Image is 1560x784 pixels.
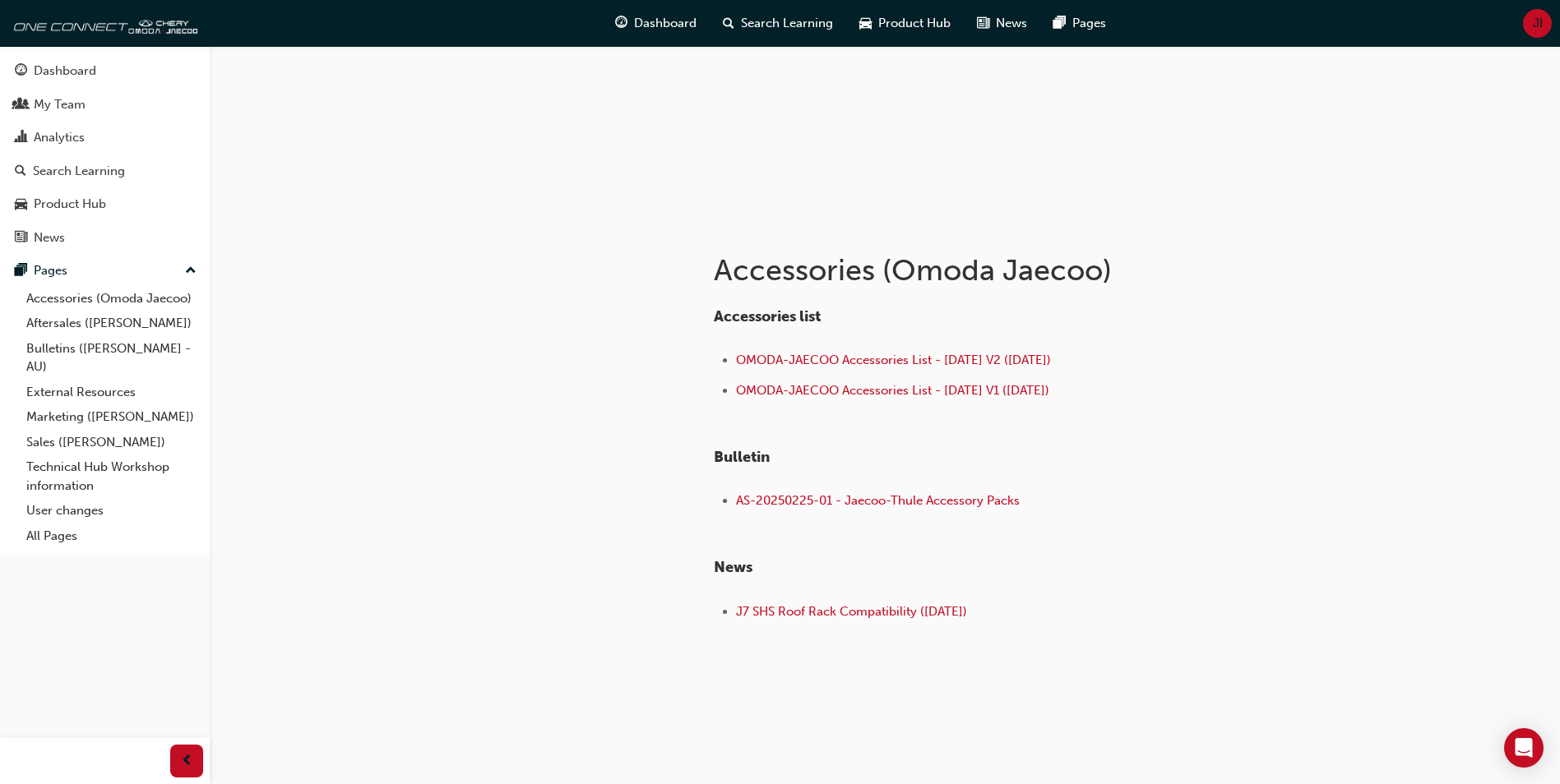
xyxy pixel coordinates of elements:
span: pages-icon [15,264,27,279]
a: Marketing ([PERSON_NAME]) [20,404,203,430]
a: J7 SHS Roof Rack Compatibility ([DATE]) [736,604,967,619]
span: people-icon [15,98,27,113]
a: Dashboard [7,56,203,86]
div: My Team [34,95,86,114]
span: search-icon [723,13,734,34]
a: Product Hub [7,189,203,219]
div: Dashboard [34,62,96,81]
div: News [34,228,65,247]
span: JI [1533,14,1543,33]
span: News [996,14,1027,33]
span: Accessories list [714,307,821,325]
span: chart-icon [15,131,27,145]
span: guage-icon [615,13,627,34]
div: Open Intercom Messenger [1504,728,1544,768]
span: car-icon [859,13,872,34]
img: oneconnect [8,7,197,39]
a: news-iconNews [964,7,1040,40]
div: Pages [34,261,67,280]
a: All Pages [20,523,203,549]
span: news-icon [15,231,27,246]
a: search-iconSearch Learning [710,7,846,40]
span: ​News [714,558,752,576]
span: search-icon [15,164,26,179]
span: Bulletin [714,448,770,466]
a: News [7,223,203,253]
span: prev-icon [181,751,193,772]
span: Product Hub [878,14,951,33]
a: External Resources [20,380,203,405]
a: Bulletins ([PERSON_NAME] - AU) [20,336,203,380]
a: car-iconProduct Hub [846,7,964,40]
h1: Accessories (Omoda Jaecoo) [714,252,1253,288]
a: Aftersales ([PERSON_NAME]) [20,311,203,336]
span: news-icon [977,13,989,34]
button: DashboardMy TeamAnalyticsSearch LearningProduct HubNews [7,53,203,256]
a: Accessories (Omoda Jaecoo) [20,286,203,311]
a: Sales ([PERSON_NAME]) [20,430,203,455]
a: User changes [20,498,203,523]
span: pages-icon [1053,13,1066,34]
a: OMODA-JAECOO Accessories List - [DATE] V1 ([DATE]) [736,383,1049,398]
span: Pages [1072,14,1106,33]
span: up-icon [185,261,197,282]
span: guage-icon [15,64,27,79]
div: Analytics [34,128,85,147]
span: Dashboard [634,14,697,33]
a: pages-iconPages [1040,7,1119,40]
div: Search Learning [33,162,125,181]
a: guage-iconDashboard [602,7,710,40]
a: AS-20250225-01 - Jaecoo-Thule Accessory Packs [736,493,1020,508]
button: JI [1523,9,1552,38]
a: Analytics [7,122,203,153]
a: Search Learning [7,156,203,187]
a: Technical Hub Workshop information [20,454,203,498]
a: My Team [7,90,203,120]
div: Product Hub [34,195,106,214]
button: Pages [7,256,203,286]
a: OMODA-JAECOO Accessories List - [DATE] V2 ([DATE]) [736,353,1051,367]
span: Search Learning [741,14,833,33]
span: car-icon [15,197,27,212]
